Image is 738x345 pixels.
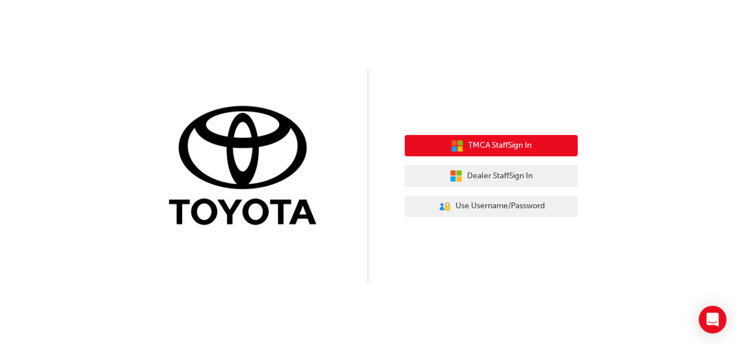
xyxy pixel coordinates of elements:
[699,306,726,333] div: Open Intercom Messenger
[455,200,545,213] span: Use Username/Password
[467,170,533,183] span: Dealer Staff Sign In
[405,135,578,157] button: TMCA StaffSign In
[405,196,578,217] button: Use Username/Password
[405,165,578,187] button: Dealer StaffSign In
[160,103,333,231] img: Trak
[468,139,532,152] span: TMCA Staff Sign In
